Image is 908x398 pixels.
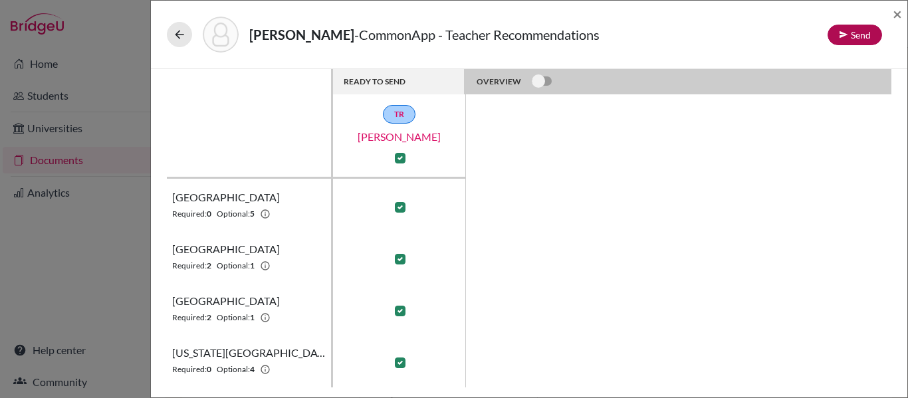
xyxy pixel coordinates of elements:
b: 5 [250,208,255,220]
span: - CommonApp - Teacher Recommendations [354,27,600,43]
span: [GEOGRAPHIC_DATA] [172,241,280,257]
a: [PERSON_NAME] [333,129,466,145]
button: Send [828,25,882,45]
div: OVERVIEW [477,74,552,90]
span: Optional: [217,363,250,375]
b: 4 [250,363,255,375]
span: × [893,4,902,23]
b: 1 [250,312,255,324]
a: TR [383,105,415,124]
th: READY TO SEND [333,69,466,94]
span: Required: [172,208,207,220]
span: [US_STATE][GEOGRAPHIC_DATA], [GEOGRAPHIC_DATA] [172,345,326,361]
span: Optional: [217,208,250,220]
b: 0 [207,208,211,220]
b: 2 [207,260,211,272]
span: Required: [172,312,207,324]
b: 0 [207,363,211,375]
span: Required: [172,260,207,272]
span: [GEOGRAPHIC_DATA] [172,293,280,309]
b: 1 [250,260,255,272]
strong: [PERSON_NAME] [249,27,354,43]
b: 2 [207,312,211,324]
span: Required: [172,363,207,375]
span: Optional: [217,260,250,272]
span: [GEOGRAPHIC_DATA] [172,189,280,205]
button: Close [893,6,902,22]
span: Optional: [217,312,250,324]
